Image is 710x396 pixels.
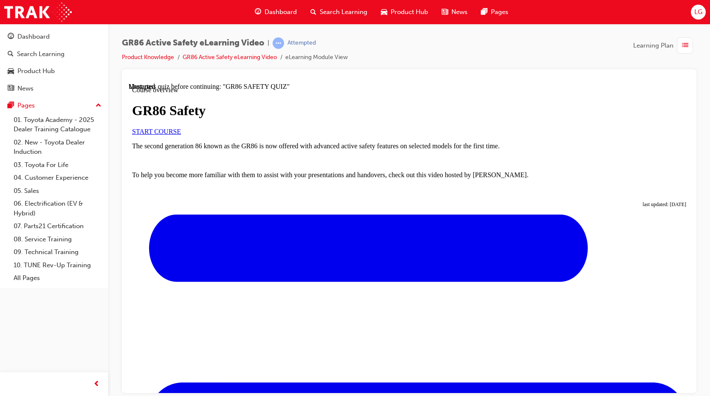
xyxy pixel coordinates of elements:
a: 03. Toyota For Life [10,158,105,172]
a: car-iconProduct Hub [374,3,435,21]
a: 05. Sales [10,184,105,198]
a: 10. TUNE Rev-Up Training [10,259,105,272]
li: eLearning Module View [285,53,348,62]
span: GR86 Active Safety eLearning Video [122,38,264,48]
a: START COURSE [3,45,52,52]
a: All Pages [10,272,105,285]
span: Product Hub [391,7,428,17]
span: learningRecordVerb_ATTEMPT-icon [273,37,284,49]
p: To help you become more familiar with them to assist with your presentations and handovers, check... [3,88,558,96]
a: 07. Parts21 Certification [10,220,105,233]
img: Trak [4,3,72,22]
span: list-icon [682,40,688,51]
span: guage-icon [255,7,261,17]
span: Learning Plan [633,41,673,51]
span: car-icon [381,7,387,17]
a: Search Learning [3,46,105,62]
span: Search Learning [320,7,367,17]
p: The second generation 86 known as the GR86 is now offered with advanced active safety features on... [3,59,558,67]
span: Pages [491,7,508,17]
span: news-icon [8,85,14,93]
a: search-iconSearch Learning [304,3,374,21]
a: Product Knowledge [122,54,174,61]
a: 02. New - Toyota Dealer Induction [10,136,105,158]
span: pages-icon [481,7,487,17]
a: 06. Electrification (EV & Hybrid) [10,197,105,220]
span: Dashboard [265,7,297,17]
a: 01. Toyota Academy - 2025 Dealer Training Catalogue [10,113,105,136]
a: 09. Technical Training [10,246,105,259]
div: Pages [17,101,35,110]
div: Dashboard [17,32,50,42]
div: Attempted [287,39,316,47]
a: pages-iconPages [474,3,515,21]
a: Dashboard [3,29,105,45]
button: LG [691,5,706,20]
div: Product Hub [17,66,55,76]
span: search-icon [310,7,316,17]
span: search-icon [8,51,14,58]
span: LG [694,7,702,17]
button: Pages [3,98,105,113]
span: last updated: [DATE] [514,119,558,124]
button: Learning Plan [633,37,696,54]
a: 04. Customer Experience [10,171,105,184]
span: | [268,38,269,48]
span: pages-icon [8,102,14,110]
span: prev-icon [93,379,100,390]
div: Search Learning [17,49,65,59]
a: news-iconNews [435,3,474,21]
div: News [17,84,34,93]
h1: GR86 Safety [3,20,558,36]
a: Product Hub [3,63,105,79]
span: News [451,7,468,17]
button: DashboardSearch LearningProduct HubNews [3,27,105,98]
span: guage-icon [8,33,14,41]
a: News [3,81,105,96]
a: 08. Service Training [10,233,105,246]
a: GR86 Active Safety eLearning Video [183,54,277,61]
span: up-icon [96,100,101,111]
a: guage-iconDashboard [248,3,304,21]
span: car-icon [8,68,14,75]
span: news-icon [442,7,448,17]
